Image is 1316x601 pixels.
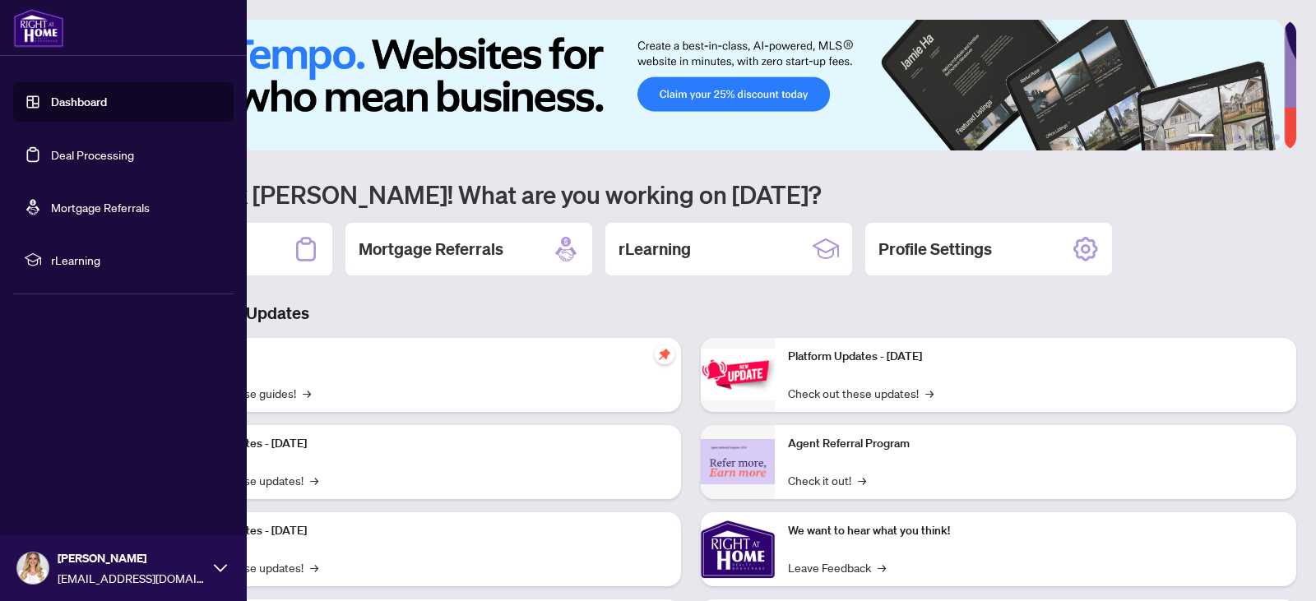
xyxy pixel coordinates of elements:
[701,349,775,400] img: Platform Updates - June 23, 2025
[788,471,866,489] a: Check it out!→
[173,435,668,453] p: Platform Updates - [DATE]
[51,200,150,215] a: Mortgage Referrals
[173,522,668,540] p: Platform Updates - [DATE]
[788,558,886,576] a: Leave Feedback→
[303,384,311,402] span: →
[925,384,934,402] span: →
[1273,134,1280,141] button: 6
[878,238,992,261] h2: Profile Settings
[858,471,866,489] span: →
[878,558,886,576] span: →
[788,435,1283,453] p: Agent Referral Program
[1250,543,1300,593] button: Open asap
[86,178,1296,210] h1: Welcome back [PERSON_NAME]! What are you working on [DATE]?
[310,471,318,489] span: →
[310,558,318,576] span: →
[51,147,134,162] a: Deal Processing
[701,512,775,586] img: We want to hear what you think!
[173,348,668,366] p: Self-Help
[788,348,1283,366] p: Platform Updates - [DATE]
[619,238,691,261] h2: rLearning
[788,522,1283,540] p: We want to hear what you think!
[17,552,49,584] img: Profile Icon
[788,384,934,402] a: Check out these updates!→
[51,95,107,109] a: Dashboard
[655,344,674,364] span: pushpin
[58,549,206,567] span: [PERSON_NAME]
[51,251,222,269] span: rLearning
[1221,134,1227,141] button: 2
[1188,134,1214,141] button: 1
[13,8,64,48] img: logo
[701,439,775,484] img: Agent Referral Program
[1260,134,1267,141] button: 5
[86,302,1296,325] h3: Brokerage & Industry Updates
[1247,134,1253,141] button: 4
[1234,134,1240,141] button: 3
[58,569,206,587] span: [EMAIL_ADDRESS][DOMAIN_NAME]
[86,20,1284,150] img: Slide 0
[359,238,503,261] h2: Mortgage Referrals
